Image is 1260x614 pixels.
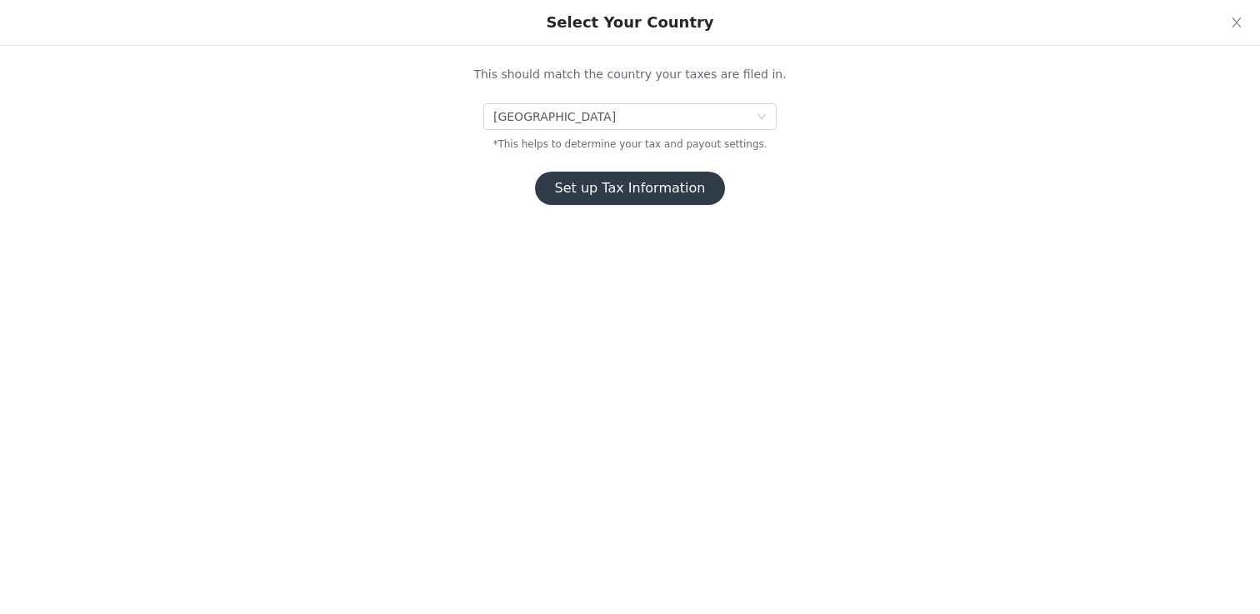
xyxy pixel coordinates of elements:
[535,172,726,205] button: Set up Tax Information
[546,13,713,32] div: Select Your Country
[757,112,767,123] i: icon: down
[359,66,901,83] p: This should match the country your taxes are filed in.
[493,104,616,129] div: United States
[359,137,901,152] p: *This helps to determine your tax and payout settings.
[1230,16,1243,29] i: icon: close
